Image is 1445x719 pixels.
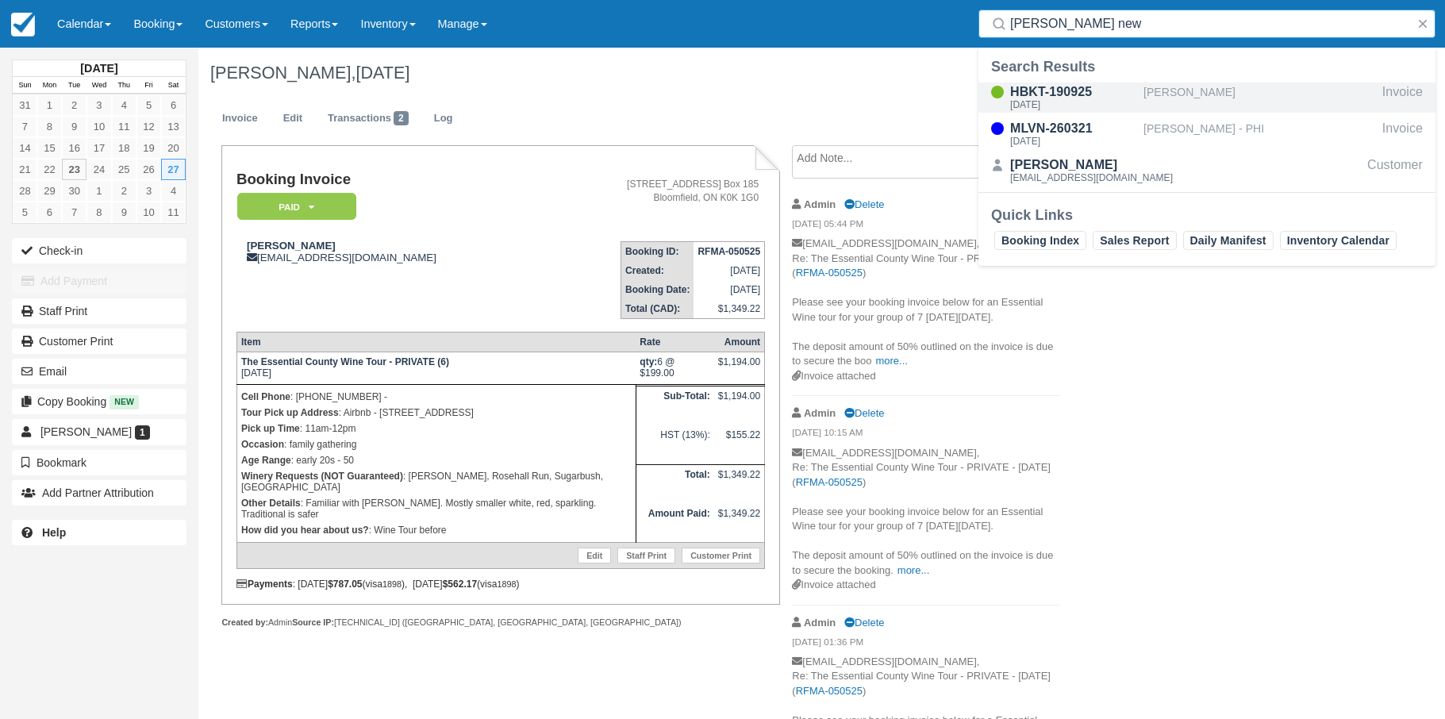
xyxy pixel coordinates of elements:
[37,94,62,116] a: 1
[316,103,421,134] a: Transactions2
[422,103,465,134] a: Log
[621,261,694,280] th: Created:
[86,202,111,223] a: 8
[112,137,136,159] a: 18
[241,452,632,468] p: : early 20s - 50
[640,356,657,367] strong: qty
[12,329,186,354] a: Customer Print
[792,578,1059,593] div: Invoice attached
[40,425,132,438] span: [PERSON_NAME]
[550,178,759,205] address: [STREET_ADDRESS] Box 185 Bloomfield, ON K0K 1G0
[86,159,111,180] a: 24
[714,386,765,425] td: $1,194.00
[792,636,1059,653] em: [DATE] 01:36 PM
[37,180,62,202] a: 29
[1367,156,1423,186] div: Customer
[37,202,62,223] a: 6
[241,389,632,405] p: : [PHONE_NUMBER] -
[37,77,62,94] th: Mon
[62,77,86,94] th: Tue
[1143,83,1376,113] div: [PERSON_NAME]
[241,356,449,367] strong: The Essential County Wine Tour - PRIVATE (6)
[621,280,694,299] th: Booking Date:
[210,63,1270,83] h1: [PERSON_NAME],
[161,94,186,116] a: 6
[292,617,334,627] strong: Source IP:
[796,685,863,697] a: RFMA-050525
[897,564,929,576] a: more...
[112,180,136,202] a: 2
[12,298,186,324] a: Staff Print
[136,116,161,137] a: 12
[12,419,186,444] a: [PERSON_NAME] 1
[698,246,760,257] strong: RFMA-050525
[236,579,765,590] div: : [DATE] (visa ), [DATE] (visa )
[112,116,136,137] a: 11
[621,242,694,262] th: Booking ID:
[42,526,66,539] b: Help
[1143,119,1376,149] div: [PERSON_NAME] - PHI
[804,617,836,629] strong: Admin
[1280,231,1397,250] a: Inventory Calendar
[161,137,186,159] a: 20
[617,548,675,563] a: Staff Print
[796,267,863,279] a: RFMA-050525
[37,159,62,180] a: 22
[978,119,1435,149] a: MLVN-260321[DATE][PERSON_NAME] - PHIInvoice
[804,407,836,419] strong: Admin
[991,57,1423,76] div: Search Results
[161,116,186,137] a: 13
[1010,156,1173,175] div: [PERSON_NAME]
[237,193,356,221] em: Paid
[443,579,477,590] strong: $562.17
[792,426,1059,444] em: [DATE] 10:15 AM
[236,333,636,352] th: Item
[1183,231,1274,250] a: Daily Manifest
[112,94,136,116] a: 4
[112,159,136,180] a: 25
[714,333,765,352] th: Amount
[221,617,268,627] strong: Created by:
[1010,173,1173,183] div: [EMAIL_ADDRESS][DOMAIN_NAME]
[13,94,37,116] a: 31
[241,439,284,450] strong: Occasion
[1382,83,1423,113] div: Invoice
[62,202,86,223] a: 7
[241,471,403,482] strong: Winery Requests (NOT Guaranteed)
[247,240,336,252] strong: [PERSON_NAME]
[1010,136,1137,146] div: [DATE]
[714,425,765,464] td: $155.22
[636,352,713,385] td: 6 @ $199.00
[792,217,1059,235] em: [DATE] 05:44 PM
[636,425,713,464] td: HST (13%):
[86,116,111,137] a: 10
[221,617,779,629] div: Admin [TECHNICAL_ID] ([GEOGRAPHIC_DATA], [GEOGRAPHIC_DATA], [GEOGRAPHIC_DATA])
[62,94,86,116] a: 2
[991,206,1423,225] div: Quick Links
[236,171,544,188] h1: Booking Invoice
[241,421,632,436] p: : 11am-12pm
[136,94,161,116] a: 5
[13,77,37,94] th: Sun
[241,498,301,509] strong: Other Details
[844,617,884,629] a: Delete
[86,94,111,116] a: 3
[62,137,86,159] a: 16
[37,116,62,137] a: 8
[241,391,290,402] strong: Cell Phone
[355,63,409,83] span: [DATE]
[13,180,37,202] a: 28
[636,504,713,543] th: Amount Paid:
[136,159,161,180] a: 26
[1010,100,1137,110] div: [DATE]
[62,180,86,202] a: 30
[86,180,111,202] a: 1
[12,238,186,263] button: Check-in
[112,202,136,223] a: 9
[136,180,161,202] a: 3
[844,198,884,210] a: Delete
[792,236,1059,369] p: [EMAIL_ADDRESS][DOMAIN_NAME], Re: The Essential County Wine Tour - PRIVATE - [DATE] ( ) Please se...
[12,520,186,545] a: Help
[135,425,150,440] span: 1
[804,198,836,210] strong: Admin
